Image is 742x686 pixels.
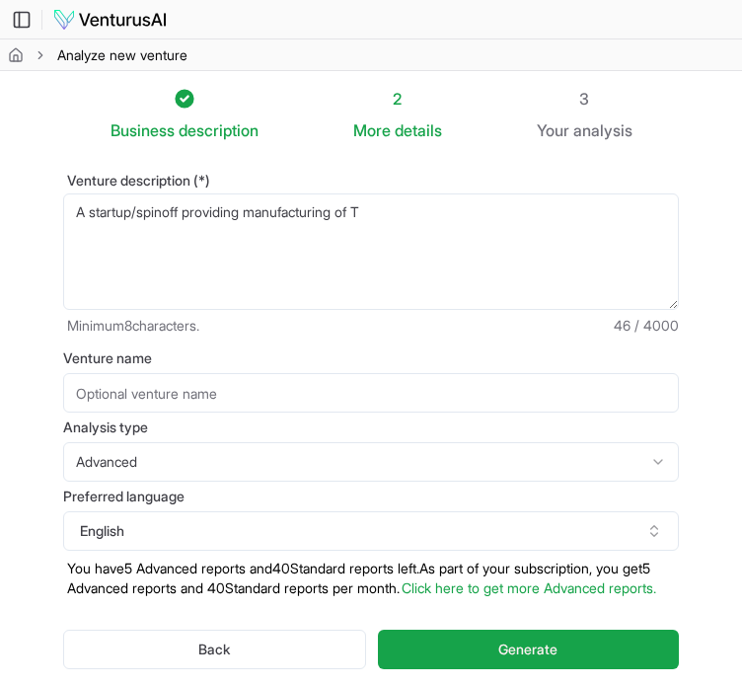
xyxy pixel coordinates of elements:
span: Business [111,118,175,142]
span: Generate [498,640,557,659]
button: Generate [378,630,679,669]
span: description [179,120,259,140]
label: Venture description (*) [63,174,679,188]
img: logo [52,8,168,32]
button: English [63,511,679,551]
button: Back [63,630,366,669]
input: Optional venture name [63,373,679,413]
span: Analyze new venture [57,45,187,65]
span: Minimum 8 characters. [67,316,199,336]
span: details [395,120,442,140]
a: Click here to get more Advanced reports. [402,579,656,596]
label: Venture name [63,351,679,365]
p: You have 5 Advanced reports and 40 Standard reports left. As part of your subscription, y ou get ... [63,559,679,598]
span: 46 / 4000 [614,316,679,336]
nav: breadcrumb [8,45,187,65]
div: 2 [353,87,442,111]
label: Preferred language [63,490,679,503]
div: 3 [537,87,632,111]
span: Your [537,118,569,142]
span: More [353,118,391,142]
span: analysis [573,120,632,140]
label: Analysis type [63,420,679,434]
